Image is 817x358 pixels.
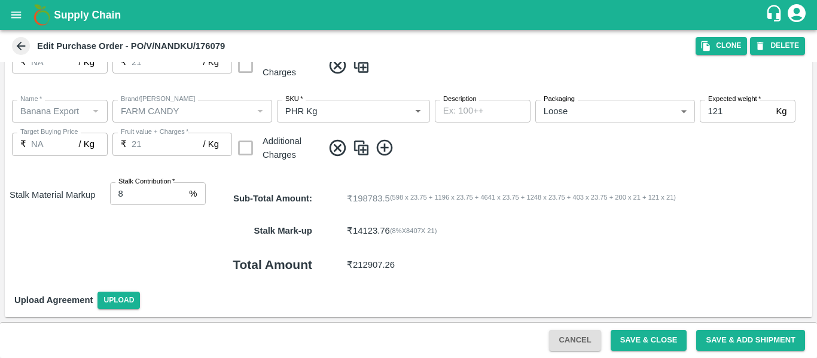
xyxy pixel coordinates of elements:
[31,133,79,155] input: 0.0
[611,330,687,351] button: Save & Close
[544,94,575,104] label: Packaging
[121,127,188,137] label: Fruit value + Charges
[20,56,26,69] p: ₹
[37,41,225,51] b: Edit Purchase Order - PO/V/NANDKU/176079
[352,56,370,75] img: CloneIcon
[54,9,121,21] b: Supply Chain
[233,194,312,203] strong: Sub-Total Amount :
[700,100,772,123] input: 0.0
[347,192,390,205] p: ₹ 198783.5
[54,7,765,23] a: Supply Chain
[132,50,203,73] input: 0.0
[347,224,390,237] p: ₹ 14123.76
[786,2,807,27] div: account of current user
[14,295,93,305] strong: Upload Agreement
[390,225,437,236] div: ( 8 %X 8407 X 21 )
[237,50,321,81] div: Additional Charges
[189,187,197,200] p: %
[31,50,79,73] input: 0.0
[263,52,321,79] div: Additional Charges
[254,226,312,235] b: Stalk Mark-up
[79,56,94,69] p: / Kg
[110,182,185,205] input: 0.0
[765,4,786,26] div: customer-support
[410,103,426,119] button: Open
[390,192,676,205] span: ( 598 x 23.75 + 1196 x 23.75 + 4641 x 23.75 + 1248 x 23.75 + 403 x 23.75 + 200 x 21 + 121 x 21 )
[118,177,175,186] label: Stalk Contribution
[20,94,42,104] label: Name
[97,292,140,309] span: Upload
[5,182,100,283] h6: Stalk Material Markup
[16,103,84,119] input: Name
[696,330,805,351] button: Save & Add Shipment
[2,1,30,29] button: open drawer
[347,258,395,271] p: ₹ 212907.26
[203,137,219,151] p: / Kg
[696,37,747,54] button: Clone
[281,103,391,119] input: SKU
[30,3,54,27] img: logo
[132,133,203,155] input: 0.0
[443,94,477,104] label: Description
[237,133,321,163] div: Additional Charges
[233,258,312,271] b: Total Amount
[285,94,303,104] label: SKU
[121,94,195,104] label: Brand/[PERSON_NAME]
[20,137,26,151] p: ₹
[263,134,321,161] div: Additional Charges
[750,37,805,54] button: DELETE
[121,137,127,151] p: ₹
[549,330,600,351] button: Cancel
[544,105,568,118] p: Loose
[79,137,94,151] p: / Kg
[708,94,761,104] label: Expected weight
[352,138,370,158] img: CloneIcon
[203,56,219,69] p: / Kg
[121,56,127,69] p: ₹
[20,127,78,137] label: Target Buying Price
[776,105,786,118] p: Kg
[116,103,249,119] input: Create Brand/Marka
